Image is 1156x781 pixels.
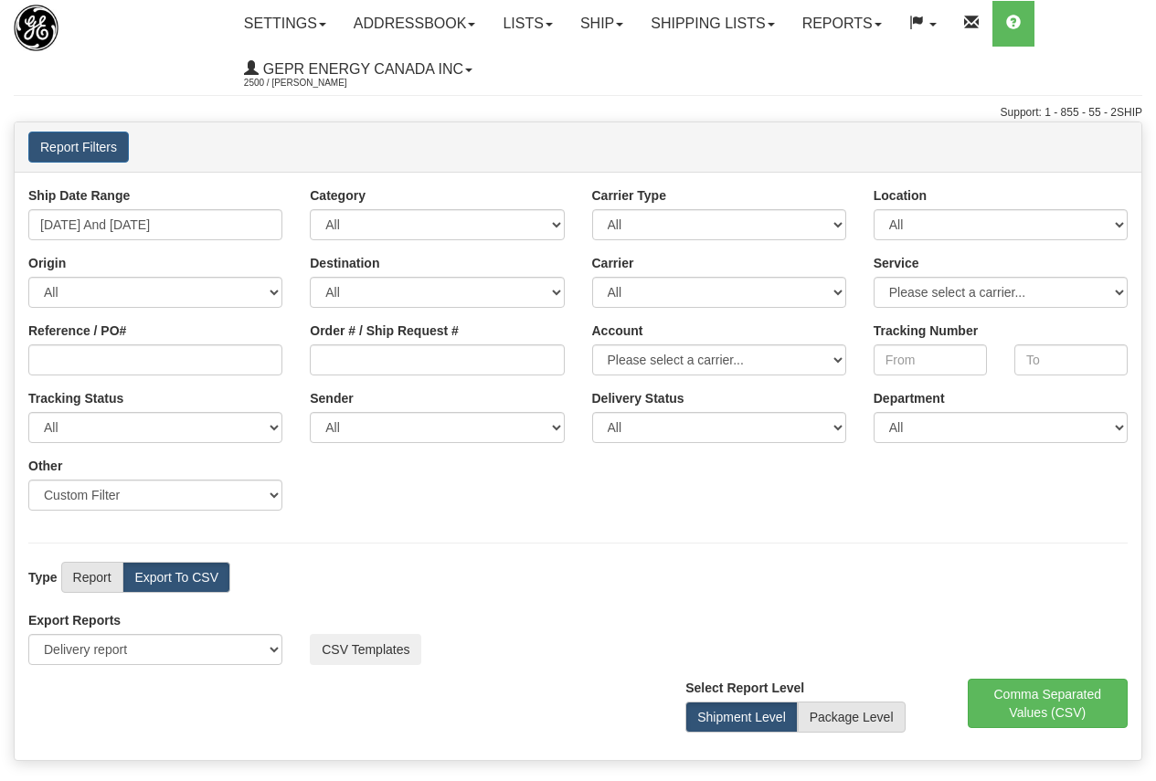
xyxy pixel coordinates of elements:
[489,1,566,47] a: Lists
[1014,344,1128,375] input: To
[592,412,846,443] select: Please ensure data set in report has been RECENTLY tracked from your Shipment History
[592,322,643,340] label: Account
[28,457,62,475] label: Other
[874,186,927,205] label: Location
[28,568,58,586] label: Type
[230,1,340,47] a: Settings
[874,344,987,375] input: From
[61,562,123,593] label: Report
[592,254,634,272] label: Carrier
[637,1,788,47] a: Shipping lists
[592,389,684,407] label: Please ensure data set in report has been RECENTLY tracked from your Shipment History
[310,254,379,272] label: Destination
[874,322,978,340] label: Tracking Number
[1114,297,1154,483] iframe: chat widget
[259,61,463,77] span: GEPR Energy Canada Inc
[968,679,1129,728] button: Comma Separated Values (CSV)
[874,254,919,272] label: Service
[28,389,123,407] label: Tracking Status
[685,679,804,697] label: Select Report Level
[567,1,637,47] a: Ship
[28,322,126,340] label: Reference / PO#
[592,186,666,205] label: Carrier Type
[340,1,490,47] a: Addressbook
[28,254,66,272] label: Origin
[310,322,459,340] label: Order # / Ship Request #
[230,47,486,92] a: GEPR Energy Canada Inc 2500 / [PERSON_NAME]
[122,562,230,593] label: Export To CSV
[244,74,381,92] span: 2500 / [PERSON_NAME]
[310,634,421,665] button: CSV Templates
[798,702,906,733] label: Package Level
[685,702,798,733] label: Shipment Level
[310,186,366,205] label: Category
[28,611,121,629] label: Export Reports
[14,105,1142,121] div: Support: 1 - 855 - 55 - 2SHIP
[28,186,130,205] label: Ship Date Range
[874,389,945,407] label: Department
[310,389,353,407] label: Sender
[789,1,896,47] a: Reports
[14,5,58,51] img: logo2500.jpg
[28,132,129,163] button: Report Filters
